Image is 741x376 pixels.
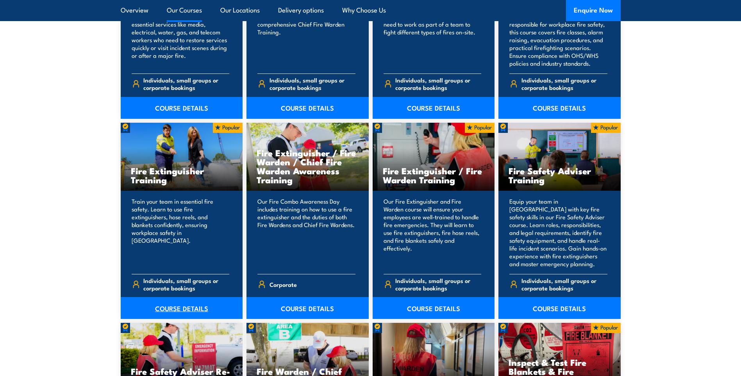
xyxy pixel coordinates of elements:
[395,277,481,292] span: Individuals, small groups or corporate bookings
[373,297,495,319] a: COURSE DETAILS
[498,97,621,119] a: COURSE DETAILS
[121,97,243,119] a: COURSE DETAILS
[131,166,233,184] h3: Fire Extinguisher Training
[498,297,621,319] a: COURSE DETAILS
[257,148,359,184] h3: Fire Extinguisher / Fire Warden / Chief Fire Warden Awareness Training
[509,166,611,184] h3: Fire Safety Adviser Training
[521,76,607,91] span: Individuals, small groups or corporate bookings
[373,97,495,119] a: COURSE DETAILS
[121,297,243,319] a: COURSE DETAILS
[143,76,229,91] span: Individuals, small groups or corporate bookings
[143,277,229,292] span: Individuals, small groups or corporate bookings
[270,76,355,91] span: Individuals, small groups or corporate bookings
[384,197,482,268] p: Our Fire Extinguisher and Fire Warden course will ensure your employees are well-trained to handl...
[257,197,355,268] p: Our Fire Combo Awareness Day includes training on how to use a fire extinguisher and the duties o...
[395,76,481,91] span: Individuals, small groups or corporate bookings
[132,197,230,268] p: Train your team in essential fire safety. Learn to use fire extinguishers, hose reels, and blanke...
[246,297,369,319] a: COURSE DETAILS
[509,197,607,268] p: Equip your team in [GEOGRAPHIC_DATA] with key fire safety skills in our Fire Safety Adviser cours...
[521,277,607,292] span: Individuals, small groups or corporate bookings
[246,97,369,119] a: COURSE DETAILS
[383,166,485,184] h3: Fire Extinguisher / Fire Warden Training
[270,278,297,290] span: Corporate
